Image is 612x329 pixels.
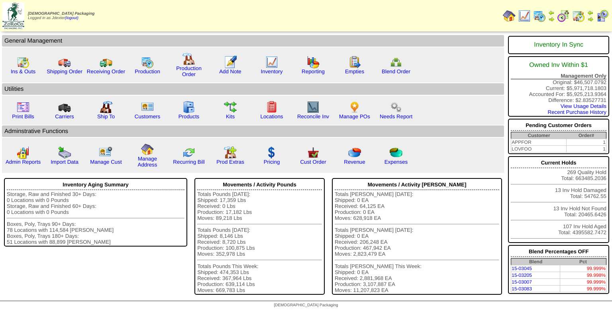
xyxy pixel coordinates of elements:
a: 15-03007 [512,279,532,285]
a: Manage POs [339,114,370,119]
img: workflow.png [390,101,402,114]
th: Order# [567,132,606,139]
img: dollar.gif [265,146,278,159]
div: Current Holds [511,158,606,168]
img: graph2.png [17,146,29,159]
img: truck2.gif [100,56,112,69]
span: [DEMOGRAPHIC_DATA] Packaging [274,303,338,307]
img: home.gif [503,10,516,22]
td: 99.999% [560,279,606,286]
div: 269 Quality Hold Total: 663485.2036 13 Inv Hold Damaged Total: 54762.55 13 Inv Hold Not Found Tot... [508,156,609,243]
a: Receiving Order [87,69,125,74]
div: Storage, Raw and Finished 30+ Days: 0 Locations with 0 Pounds Storage, Raw and Finished 60+ Days:... [7,191,184,245]
a: Customers [135,114,160,119]
a: 15-03045 [512,266,532,271]
a: Recurring Bill [173,159,204,165]
img: managecust.png [99,146,114,159]
img: prodextras.gif [224,146,237,159]
a: Import Data [51,159,78,165]
img: factory2.gif [100,101,112,114]
a: Blend Order [382,69,410,74]
td: 1 [567,146,606,153]
img: customers.gif [141,101,154,114]
img: graph.gif [307,56,320,69]
img: orders.gif [224,56,237,69]
img: line_graph.gif [518,10,531,22]
span: [DEMOGRAPHIC_DATA] Packaging [28,12,94,16]
div: Movements / Activity Pounds [197,180,322,190]
a: Inventory [261,69,283,74]
th: Pct [560,258,606,265]
a: Carriers [55,114,74,119]
td: 99.998% [560,272,606,279]
a: Empties [345,69,364,74]
div: Totals Pounds [DATE]: Shipped: 17,359 Lbs Received: 0 Lbs Production: 17,182 Lbs Moves: 89,218 Lb... [197,191,322,293]
a: Expenses [384,159,408,165]
a: Ship To [97,114,115,119]
div: Original: $46,507.0792 Current: $5,971,718.1803 Accounted For: $5,925,213.9364 Difference: $2.835... [508,56,609,117]
span: Logged in as Jdexter [28,12,94,20]
img: pie_chart.png [348,146,361,159]
a: Print Bills [12,114,34,119]
a: Pricing [264,159,280,165]
td: Utilities [2,83,504,95]
td: 99.999% [560,286,606,292]
a: Recent Purchase History [548,109,606,115]
a: Ins & Outs [11,69,35,74]
img: calendarinout.gif [572,10,585,22]
img: arrowright.gif [548,16,555,22]
img: truck3.gif [58,101,71,114]
img: workorder.gif [348,56,361,69]
td: General Management [2,35,504,47]
img: network.png [390,56,402,69]
div: Pending Customer Orders [511,120,606,131]
div: Totals [PERSON_NAME] [DATE]: Shipped: 0 EA Received: 64,125 EA Production: 0 EA Moves: 628,918 EA... [335,191,499,293]
a: Kits [226,114,235,119]
img: cust_order.png [307,146,320,159]
a: Locations [260,114,283,119]
div: Inventory Aging Summary [7,180,184,190]
div: Movements / Activity [PERSON_NAME] [335,180,499,190]
a: View Usage Details [561,103,606,109]
img: invoice2.gif [17,101,29,114]
a: Admin Reports [6,159,41,165]
img: zoroco-logo-small.webp [2,2,24,29]
a: Production [135,69,160,74]
img: po.png [348,101,361,114]
img: calendarblend.gif [557,10,570,22]
img: home.gif [141,143,154,156]
img: line_graph2.gif [307,101,320,114]
img: pie_chart2.png [390,146,402,159]
a: Production Order [176,65,202,77]
img: locations.gif [265,101,278,114]
img: factory.gif [182,53,195,65]
a: 15-03205 [512,272,532,278]
td: LOVFOO [511,146,567,153]
a: Add Note [219,69,241,74]
div: Inventory In Sync [511,37,606,53]
a: Manage Cust [90,159,122,165]
img: calendarprod.gif [533,10,546,22]
td: Adminstrative Functions [2,125,504,137]
div: Management Only [511,73,606,79]
img: arrowleft.gif [587,10,594,16]
td: 99.999% [560,265,606,272]
img: reconcile.gif [182,146,195,159]
a: (logout) [65,16,78,20]
img: cabinet.gif [182,101,195,114]
img: arrowright.gif [587,16,594,22]
a: Reporting [302,69,325,74]
img: calendarprod.gif [141,56,154,69]
td: 1 [567,139,606,146]
th: Customer [511,132,567,139]
td: APPFOR [511,139,567,146]
a: Shipping Order [47,69,82,74]
th: Blend [511,258,560,265]
img: calendarinout.gif [17,56,29,69]
a: Revenue [344,159,365,165]
img: line_graph.gif [265,56,278,69]
img: calendarcustomer.gif [596,10,609,22]
a: Needs Report [380,114,412,119]
img: arrowleft.gif [548,10,555,16]
a: Manage Address [138,156,157,168]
